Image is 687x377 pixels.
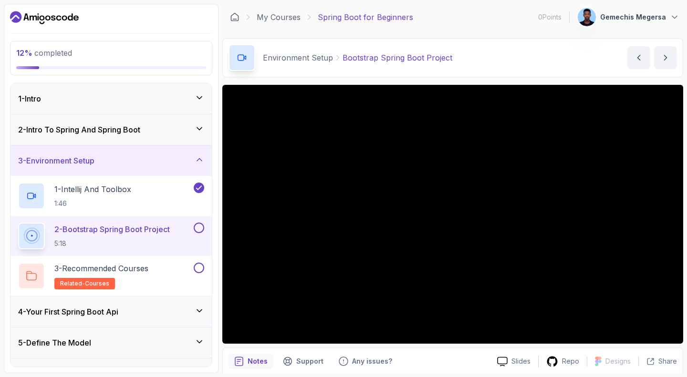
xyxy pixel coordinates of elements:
button: user profile imageGemechis Megersa [577,8,679,27]
p: 2 - Bootstrap Spring Boot Project [54,224,170,235]
button: 1-Intellij And Toolbox1:46 [18,183,204,209]
button: 5-Define The Model [10,327,212,358]
img: user profile image [578,8,596,26]
p: 1:46 [54,199,131,208]
button: 3-Environment Setup [10,145,212,176]
p: 3 - Recommended Courses [54,263,148,274]
p: 0 Points [538,12,562,22]
p: Notes [248,357,268,366]
button: 4-Your First Spring Boot Api [10,296,212,327]
p: Share [658,357,677,366]
button: 1-Intro [10,83,212,114]
p: Slides [511,357,531,366]
p: Designs [605,357,631,366]
p: Gemechis Megersa [600,12,666,22]
button: previous content [627,46,650,69]
span: 12 % [16,48,32,58]
a: Dashboard [10,10,79,25]
span: related-courses [60,280,109,287]
a: Slides [489,357,538,367]
h3: 3 - Environment Setup [18,155,94,166]
button: next content [654,46,677,69]
button: 2-Intro To Spring And Spring Boot [10,114,212,145]
p: 1 - Intellij And Toolbox [54,183,131,195]
p: 5:18 [54,239,170,248]
button: 3-Recommended Coursesrelated-courses [18,263,204,289]
button: Feedback button [333,354,398,369]
a: Repo [539,356,587,367]
button: Support button [277,354,329,369]
iframe: 2 - Bootstrap Spring Boot Project [222,85,683,344]
a: My Courses [257,11,301,23]
span: completed [16,48,72,58]
p: Bootstrap Spring Boot Project [343,52,452,63]
p: Environment Setup [263,52,333,63]
p: Any issues? [352,357,392,366]
button: Share [638,357,677,366]
h3: 2 - Intro To Spring And Spring Boot [18,124,140,135]
h3: 1 - Intro [18,93,41,104]
p: Support [296,357,323,366]
a: Dashboard [230,12,239,22]
p: Repo [562,357,579,366]
p: Spring Boot for Beginners [318,11,413,23]
h3: 4 - Your First Spring Boot Api [18,306,118,317]
h3: 5 - Define The Model [18,337,91,348]
button: 2-Bootstrap Spring Boot Project5:18 [18,223,204,249]
button: notes button [229,354,273,369]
